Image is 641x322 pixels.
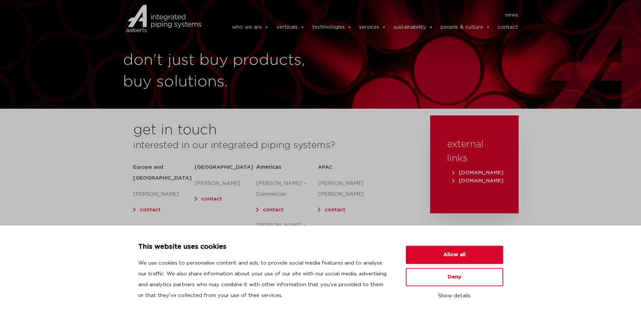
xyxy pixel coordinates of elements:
[441,21,490,34] a: people & culture
[406,246,503,264] button: Allow all
[256,220,318,242] p: [PERSON_NAME] – Industrial
[406,290,503,302] button: Show details
[133,165,192,181] strong: Europe and [GEOGRAPHIC_DATA]
[140,207,161,212] a: contact
[505,10,518,21] a: news
[256,164,281,170] span: Americas
[406,268,503,286] button: Deny
[359,21,386,34] a: services
[325,207,345,212] a: contact
[452,170,503,175] span: [DOMAIN_NAME]
[394,21,433,34] a: sustainability
[212,10,518,21] nav: Menu
[133,138,413,153] h3: interested in our integrated piping systems?
[123,50,317,93] h1: don't just buy products, buy solutions.
[452,178,503,183] span: [DOMAIN_NAME]
[256,178,318,200] p: [PERSON_NAME] – Commercial
[450,178,505,183] a: [DOMAIN_NAME]
[263,207,283,212] a: contact
[138,258,390,301] p: We use cookies to personalise content and ads, to provide social media features and to analyse ou...
[138,242,390,252] p: This website uses cookies
[450,170,505,175] a: [DOMAIN_NAME]
[318,162,379,173] h5: APAC
[133,122,217,138] h2: get in touch
[318,178,379,200] p: [PERSON_NAME] [PERSON_NAME]
[133,189,195,200] p: [PERSON_NAME]
[232,21,269,34] a: who we are
[276,21,305,34] a: verticals
[312,21,352,34] a: technologies
[195,178,256,189] p: [PERSON_NAME]
[447,137,502,166] h3: external links
[195,162,256,173] h5: [GEOGRAPHIC_DATA]
[498,21,518,34] a: contact
[201,196,222,202] a: contact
